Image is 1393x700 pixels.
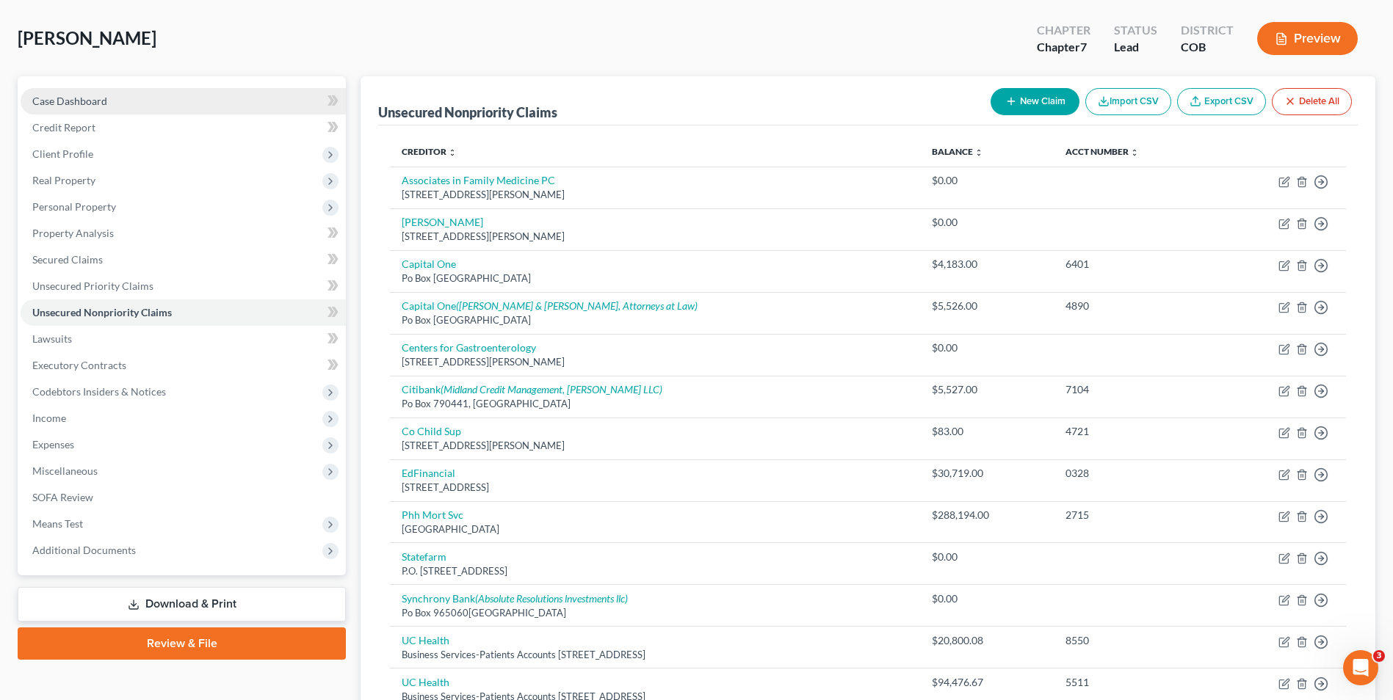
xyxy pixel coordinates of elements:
a: Synchrony Bank(Absolute Resolutions lnvestments llc) [402,592,628,605]
iframe: Intercom live chat [1343,650,1378,685]
a: Co Child Sup [402,425,461,437]
div: Unsecured Nonpriority Claims [378,103,557,121]
div: $0.00 [932,340,1042,355]
span: Codebtors Insiders & Notices [32,385,166,398]
a: Centers for Gastroenterology [402,341,536,354]
span: Miscellaneous [32,464,98,477]
div: 0328 [1065,466,1203,481]
span: Unsecured Nonpriority Claims [32,306,172,318]
i: (Midland Credit Management, [PERSON_NAME] LLC) [441,383,662,395]
span: Unsecured Priority Claims [32,280,153,292]
div: $83.00 [932,424,1042,439]
span: Real Property [32,174,95,186]
span: Case Dashboard [32,95,107,107]
span: Property Analysis [32,227,114,239]
div: $94,476.67 [932,675,1042,690]
div: $0.00 [932,591,1042,606]
span: Credit Report [32,121,95,134]
div: COB [1181,39,1234,56]
a: [PERSON_NAME] [402,216,483,228]
div: $20,800.08 [932,633,1042,648]
div: 5511 [1065,675,1203,690]
a: Balance unfold_more [932,146,983,157]
span: Secured Claims [32,253,103,266]
div: Po Box 790441, [GEOGRAPHIC_DATA] [402,397,908,411]
div: $5,526.00 [932,299,1042,313]
div: $288,194.00 [932,508,1042,522]
a: UC Health [402,634,449,646]
div: $4,183.00 [932,257,1042,271]
div: Po Box 965060[GEOGRAPHIC_DATA] [402,606,908,620]
div: 4890 [1065,299,1203,313]
div: $0.00 [932,550,1042,564]
a: UC Health [402,676,449,688]
span: SOFA Review [32,491,93,503]
a: Download & Print [18,587,346,621]
span: Means Test [32,517,83,530]
div: Status [1114,22,1157,39]
a: Credit Report [21,114,346,141]
div: [GEOGRAPHIC_DATA] [402,522,908,536]
a: Executory Contracts [21,352,346,379]
button: Import CSV [1085,88,1171,115]
span: Personal Property [32,200,116,213]
i: unfold_more [974,148,983,157]
i: ([PERSON_NAME] & [PERSON_NAME], Attorneys at Law) [456,299,698,312]
a: EdFinancial [402,467,455,479]
div: $0.00 [932,215,1042,230]
i: unfold_more [1130,148,1139,157]
div: Chapter [1037,39,1090,56]
div: [STREET_ADDRESS][PERSON_NAME] [402,188,908,202]
span: 3 [1373,650,1385,662]
span: [PERSON_NAME] [18,27,156,48]
div: 6401 [1065,257,1203,271]
span: Income [32,412,66,424]
a: Unsecured Priority Claims [21,273,346,299]
div: $5,527.00 [932,382,1042,397]
div: Chapter [1037,22,1090,39]
a: Secured Claims [21,247,346,273]
div: [STREET_ADDRESS] [402,481,908,495]
div: Business Services-Patients Accounts [STREET_ADDRESS] [402,648,908,662]
span: Executory Contracts [32,359,126,371]
a: Associates in Family Medicine PC [402,174,555,186]
span: Client Profile [32,147,93,160]
a: Case Dashboard [21,88,346,114]
div: 2715 [1065,508,1203,522]
div: 7104 [1065,382,1203,397]
button: New Claim [991,88,1079,115]
a: Capital One([PERSON_NAME] & [PERSON_NAME], Attorneys at Law) [402,299,698,312]
div: [STREET_ADDRESS][PERSON_NAME] [402,230,908,244]
a: Export CSV [1177,88,1266,115]
div: Po Box [GEOGRAPHIC_DATA] [402,271,908,285]
div: District [1181,22,1234,39]
a: Lawsuits [21,326,346,352]
a: Phh Mort Svc [402,508,463,521]
button: Preview [1257,22,1358,55]
div: Lead [1114,39,1157,56]
div: $30,719.00 [932,466,1042,481]
div: 4721 [1065,424,1203,439]
a: Review & File [18,627,346,660]
button: Delete All [1272,88,1352,115]
div: 8550 [1065,633,1203,648]
span: Lawsuits [32,332,72,345]
a: Acct Number unfold_more [1065,146,1139,157]
a: Property Analysis [21,220,346,247]
div: [STREET_ADDRESS][PERSON_NAME] [402,439,908,453]
a: Creditor unfold_more [402,146,457,157]
div: Po Box [GEOGRAPHIC_DATA] [402,313,908,327]
span: 7 [1080,40,1087,54]
div: $0.00 [932,173,1042,188]
a: SOFA Review [21,484,346,511]
i: (Absolute Resolutions lnvestments llc) [475,592,628,605]
div: [STREET_ADDRESS][PERSON_NAME] [402,355,908,369]
div: P.O. [STREET_ADDRESS] [402,564,908,578]
a: Statefarm [402,550,446,563]
a: Capital One [402,258,456,270]
span: Expenses [32,438,74,451]
span: Additional Documents [32,544,136,556]
a: Unsecured Nonpriority Claims [21,299,346,326]
a: Citibank(Midland Credit Management, [PERSON_NAME] LLC) [402,383,662,395]
i: unfold_more [448,148,457,157]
